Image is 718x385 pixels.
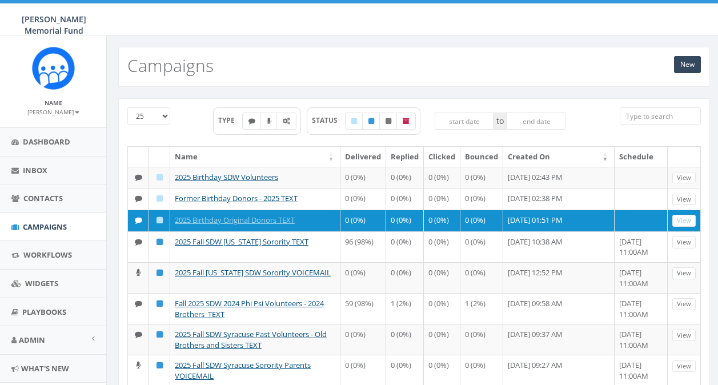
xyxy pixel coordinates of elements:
[157,331,163,338] i: Published
[386,210,424,231] td: 0 (0%)
[157,195,163,202] i: Draft
[312,115,346,125] span: STATUS
[23,222,67,232] span: Campaigns
[386,262,424,293] td: 0 (0%)
[503,147,615,167] th: Created On: activate to sort column ascending
[672,194,696,206] a: View
[136,269,141,276] i: Ringless Voice Mail
[175,215,295,225] a: 2025 Birthday Original Donors TEXT
[157,300,163,307] i: Published
[260,113,278,130] label: Ringless Voice Mail
[503,262,615,293] td: [DATE] 12:52 PM
[460,147,503,167] th: Bounced
[460,324,503,355] td: 0 (0%)
[135,300,142,307] i: Text SMS
[672,267,696,279] a: View
[175,172,278,182] a: 2025 Birthday SDW Volunteers
[242,113,262,130] label: Text SMS
[424,167,460,189] td: 0 (0%)
[386,293,424,324] td: 1 (2%)
[615,147,668,167] th: Schedule
[460,262,503,293] td: 0 (0%)
[379,113,398,130] label: Unpublished
[340,147,386,167] th: Delivered
[386,324,424,355] td: 0 (0%)
[672,236,696,248] a: View
[218,115,243,125] span: TYPE
[620,107,701,125] input: Type to search
[396,113,416,130] label: Archived
[424,210,460,231] td: 0 (0%)
[386,167,424,189] td: 0 (0%)
[340,167,386,189] td: 0 (0%)
[615,231,668,262] td: [DATE] 11:00AM
[368,118,374,125] i: Published
[386,118,391,125] i: Unpublished
[23,137,70,147] span: Dashboard
[340,293,386,324] td: 59 (98%)
[27,106,79,117] a: [PERSON_NAME]
[386,188,424,210] td: 0 (0%)
[503,210,615,231] td: [DATE] 01:51 PM
[19,335,45,345] span: Admin
[170,147,340,167] th: Name: activate to sort column ascending
[135,238,142,246] i: Text SMS
[32,47,75,90] img: Rally_Corp_Icon.png
[135,331,142,338] i: Text SMS
[27,108,79,116] small: [PERSON_NAME]
[672,215,696,227] a: View
[424,262,460,293] td: 0 (0%)
[22,14,86,36] span: [PERSON_NAME] Memorial Fund
[503,188,615,210] td: [DATE] 02:38 PM
[672,172,696,184] a: View
[175,298,324,319] a: Fall 2025 SDW 2024 Phi Psi Volunteers - 2024 Brothers_TEXT
[340,324,386,355] td: 0 (0%)
[503,167,615,189] td: [DATE] 02:43 PM
[494,113,507,130] span: to
[135,216,142,224] i: Text SMS
[127,56,214,75] h2: Campaigns
[22,307,66,317] span: Playbooks
[460,167,503,189] td: 0 (0%)
[424,293,460,324] td: 0 (0%)
[340,210,386,231] td: 0 (0%)
[135,195,142,202] i: Text SMS
[340,188,386,210] td: 0 (0%)
[135,174,142,181] i: Text SMS
[460,293,503,324] td: 1 (2%)
[386,147,424,167] th: Replied
[175,360,311,381] a: 2025 Fall SDW Syracuse Sorority Parents VOICEMAIL
[23,193,63,203] span: Contacts
[424,324,460,355] td: 0 (0%)
[386,231,424,262] td: 0 (0%)
[175,193,298,203] a: Former Birthday Donors - 2025 TEXT
[157,216,163,224] i: Draft
[362,113,380,130] label: Published
[672,330,696,342] a: View
[460,231,503,262] td: 0 (0%)
[157,269,163,276] i: Published
[157,238,163,246] i: Published
[157,362,163,369] i: Published
[615,324,668,355] td: [DATE] 11:00AM
[23,250,72,260] span: Workflows
[136,362,141,369] i: Ringless Voice Mail
[157,174,163,181] i: Draft
[267,118,271,125] i: Ringless Voice Mail
[672,298,696,310] a: View
[351,118,357,125] i: Draft
[615,293,668,324] td: [DATE] 11:00AM
[435,113,494,130] input: start date
[340,231,386,262] td: 96 (98%)
[248,118,255,125] i: Text SMS
[175,267,331,278] a: 2025 Fall [US_STATE] SDW Sorority VOICEMAIL
[424,231,460,262] td: 0 (0%)
[345,113,363,130] label: Draft
[615,262,668,293] td: [DATE] 11:00AM
[503,231,615,262] td: [DATE] 10:38 AM
[283,118,290,125] i: Automated Message
[460,210,503,231] td: 0 (0%)
[674,56,701,73] a: New
[25,278,58,288] span: Widgets
[276,113,296,130] label: Automated Message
